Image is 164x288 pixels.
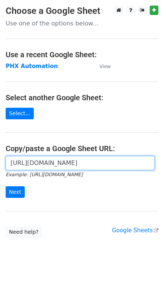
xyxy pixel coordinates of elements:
h3: Choose a Google Sheet [6,6,158,16]
small: View [99,64,111,69]
p: Use one of the options below... [6,19,158,27]
a: View [92,63,111,70]
small: Example: [URL][DOMAIN_NAME] [6,172,83,177]
iframe: Chat Widget [126,252,164,288]
h4: Select another Google Sheet: [6,93,158,102]
h4: Use a recent Google Sheet: [6,50,158,59]
a: Google Sheets [112,227,158,234]
h4: Copy/paste a Google Sheet URL: [6,144,158,153]
a: Need help? [6,226,42,238]
a: PHX Automation [6,63,58,70]
input: Next [6,186,25,198]
a: Select... [6,108,34,119]
input: Paste your Google Sheet URL here [6,156,155,170]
